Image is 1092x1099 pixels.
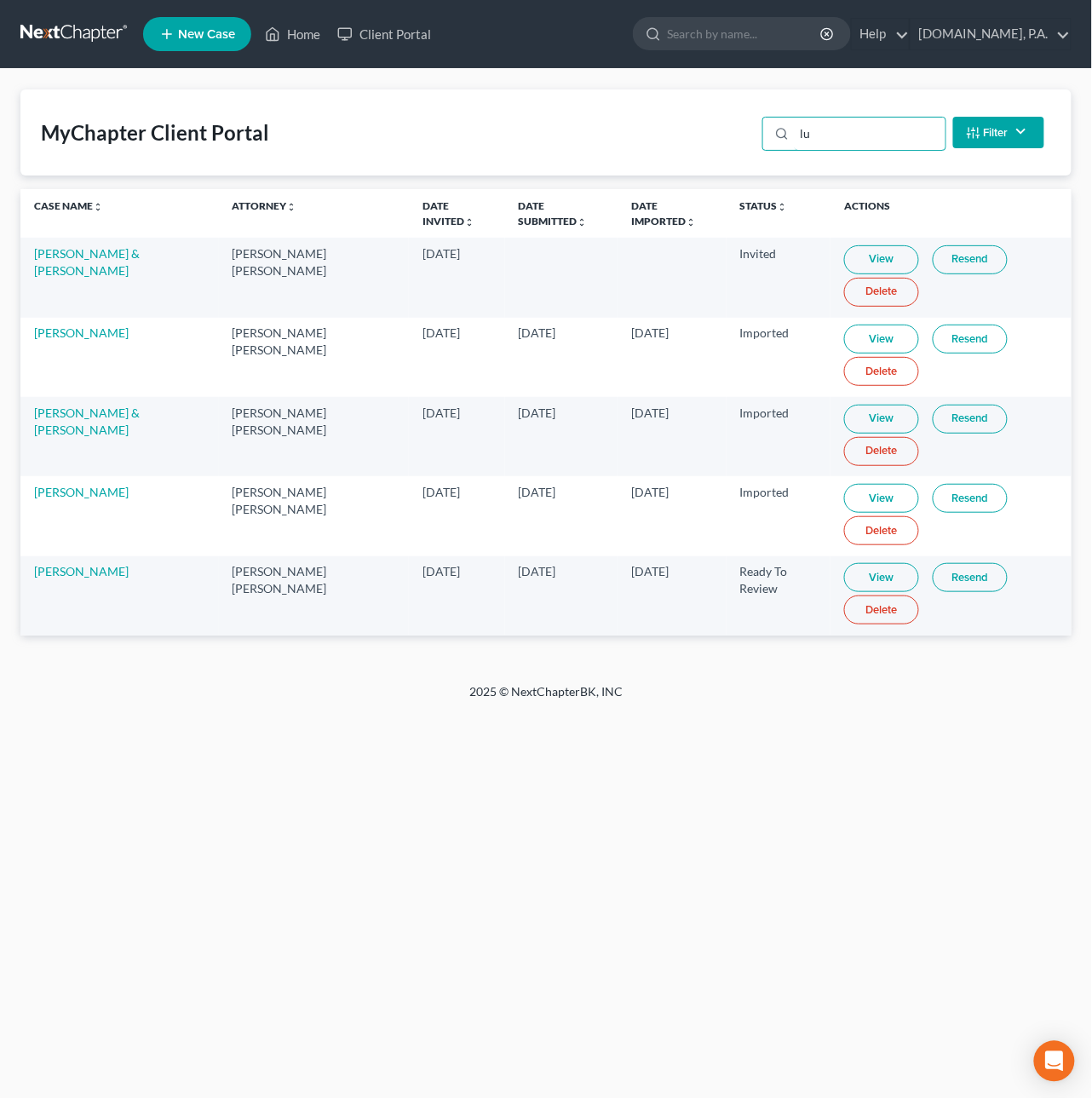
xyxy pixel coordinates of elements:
td: Ready To Review [727,556,830,636]
a: Delete [844,278,919,307]
a: Home [256,19,329,49]
i: unfold_more [686,217,696,227]
a: View [844,563,919,592]
span: [DATE] [631,406,669,420]
span: [DATE] [422,325,460,340]
a: View [844,405,919,434]
a: [PERSON_NAME] & [PERSON_NAME] [34,406,140,437]
td: [PERSON_NAME] [PERSON_NAME] [219,556,409,636]
a: View [844,484,919,513]
span: [DATE] [519,485,556,499]
span: [DATE] [422,406,460,420]
td: Imported [727,476,830,555]
a: Help [852,19,909,49]
td: [PERSON_NAME] [PERSON_NAME] [219,397,409,476]
a: Resend [933,405,1008,434]
a: [PERSON_NAME] [34,564,129,578]
a: [PERSON_NAME] & [PERSON_NAME] [34,246,140,278]
td: Imported [727,397,830,476]
td: Imported [727,318,830,397]
a: Delete [844,357,919,386]
td: [PERSON_NAME] [PERSON_NAME] [219,238,409,317]
a: Date Importedunfold_more [631,199,696,227]
td: Invited [727,238,830,317]
a: [DOMAIN_NAME], P.A. [911,19,1071,49]
a: Statusunfold_more [740,199,788,212]
span: [DATE] [631,485,669,499]
button: Filter [953,117,1044,148]
span: [DATE] [422,564,460,578]
a: Resend [933,325,1008,354]
a: Date Invitedunfold_more [422,199,474,227]
span: [DATE] [422,246,460,261]
div: MyChapter Client Portal [41,119,269,147]
a: [PERSON_NAME] [34,485,129,499]
div: 2025 © NextChapterBK, INC [60,683,1032,714]
i: unfold_more [778,202,788,212]
a: Resend [933,245,1008,274]
a: Attorneyunfold_more [233,199,297,212]
span: [DATE] [631,564,669,578]
i: unfold_more [578,217,588,227]
a: Case Nameunfold_more [34,199,103,212]
a: Date Submittedunfold_more [519,199,588,227]
a: [PERSON_NAME] [34,325,129,340]
i: unfold_more [93,202,103,212]
a: View [844,245,919,274]
a: Client Portal [329,19,440,49]
span: [DATE] [631,325,669,340]
a: Resend [933,563,1008,592]
a: Resend [933,484,1008,513]
a: Delete [844,437,919,466]
span: [DATE] [422,485,460,499]
a: View [844,325,919,354]
i: unfold_more [464,217,474,227]
div: Open Intercom Messenger [1034,1041,1075,1082]
span: [DATE] [519,325,556,340]
td: [PERSON_NAME] [PERSON_NAME] [219,318,409,397]
span: [DATE] [519,406,556,420]
th: Actions [830,189,1072,238]
td: [PERSON_NAME] [PERSON_NAME] [219,476,409,555]
a: Delete [844,596,919,624]
input: Search... [795,118,945,150]
a: Delete [844,516,919,545]
span: [DATE] [519,564,556,578]
input: Search by name... [667,18,823,49]
span: New Case [178,28,235,41]
i: unfold_more [287,202,297,212]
